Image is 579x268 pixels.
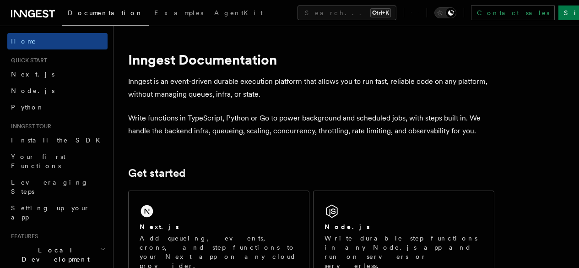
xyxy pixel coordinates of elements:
span: Features [7,233,38,240]
button: Search...Ctrl+K [298,5,396,20]
span: AgentKit [214,9,263,16]
a: Next.js [7,66,108,82]
a: Install the SDK [7,132,108,148]
a: Get started [128,167,185,180]
span: Leveraging Steps [11,179,88,195]
h2: Next.js [140,222,179,231]
a: Node.js [7,82,108,99]
span: Home [11,37,37,46]
a: Documentation [62,3,149,26]
span: Local Development [7,246,100,264]
span: Next.js [11,71,54,78]
p: Write functions in TypeScript, Python or Go to power background and scheduled jobs, with steps bu... [128,112,494,137]
a: Examples [149,3,209,25]
h2: Node.js [325,222,370,231]
a: Contact sales [471,5,555,20]
h1: Inngest Documentation [128,51,494,68]
span: Quick start [7,57,47,64]
button: Toggle dark mode [434,7,456,18]
a: AgentKit [209,3,268,25]
a: Your first Functions [7,148,108,174]
span: Documentation [68,9,143,16]
a: Python [7,99,108,115]
kbd: Ctrl+K [370,8,391,17]
p: Inngest is an event-driven durable execution platform that allows you to run fast, reliable code ... [128,75,494,101]
span: Setting up your app [11,204,90,221]
span: Node.js [11,87,54,94]
a: Leveraging Steps [7,174,108,200]
span: Examples [154,9,203,16]
a: Setting up your app [7,200,108,225]
span: Install the SDK [11,137,106,144]
span: Your first Functions [11,153,65,170]
button: Local Development [7,242,108,268]
a: Home [7,33,108,49]
span: Python [11,104,44,111]
span: Inngest tour [7,123,51,130]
